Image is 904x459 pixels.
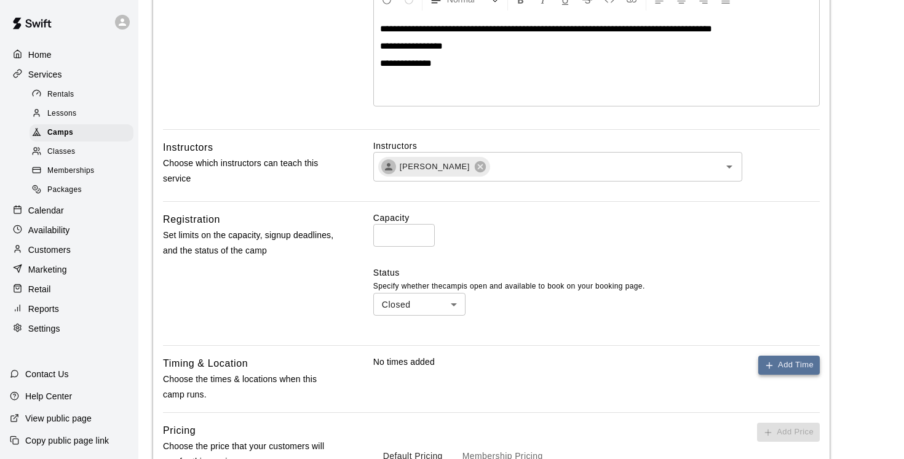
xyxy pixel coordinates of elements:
[163,228,334,258] p: Set limits on the capacity, signup deadlines, and the status of the camp
[163,356,248,372] h6: Timing & Location
[10,260,129,279] a: Marketing
[373,212,820,224] label: Capacity
[47,127,73,139] span: Camps
[28,244,71,256] p: Customers
[28,49,52,61] p: Home
[28,322,60,335] p: Settings
[163,156,334,186] p: Choose which instructors can teach this service
[30,105,133,122] div: Lessons
[373,356,435,375] p: No times added
[28,224,70,236] p: Availability
[30,124,133,142] div: Camps
[30,162,133,180] div: Memberships
[30,85,138,104] a: Rentals
[10,241,129,259] a: Customers
[47,165,94,177] span: Memberships
[25,434,109,447] p: Copy public page link
[163,372,334,402] p: Choose the times & locations when this camp runs.
[47,146,75,158] span: Classes
[30,143,133,161] div: Classes
[721,158,738,175] button: Open
[373,281,820,293] p: Specify whether the camp is open and available to book on your booking page.
[47,89,74,101] span: Rentals
[30,124,138,143] a: Camps
[30,86,133,103] div: Rentals
[10,280,129,298] a: Retail
[163,212,220,228] h6: Registration
[28,283,51,295] p: Retail
[30,143,138,162] a: Classes
[10,221,129,239] a: Availability
[30,182,133,199] div: Packages
[47,108,77,120] span: Lessons
[28,204,64,217] p: Calendar
[28,68,62,81] p: Services
[373,293,466,316] div: Closed
[10,300,129,318] a: Reports
[30,162,138,181] a: Memberships
[373,266,820,279] label: Status
[28,263,67,276] p: Marketing
[10,319,129,338] a: Settings
[10,46,129,64] a: Home
[28,303,59,315] p: Reports
[381,159,396,174] div: Yonny Marom
[30,181,138,200] a: Packages
[10,65,129,84] a: Services
[163,423,196,439] h6: Pricing
[758,356,820,375] button: Add Time
[10,201,129,220] a: Calendar
[47,184,82,196] span: Packages
[392,161,477,173] span: [PERSON_NAME]
[373,140,820,152] label: Instructors
[163,140,213,156] h6: Instructors
[25,412,92,425] p: View public page
[378,157,490,177] div: [PERSON_NAME]
[30,104,138,123] a: Lessons
[25,368,69,380] p: Contact Us
[25,390,72,402] p: Help Center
